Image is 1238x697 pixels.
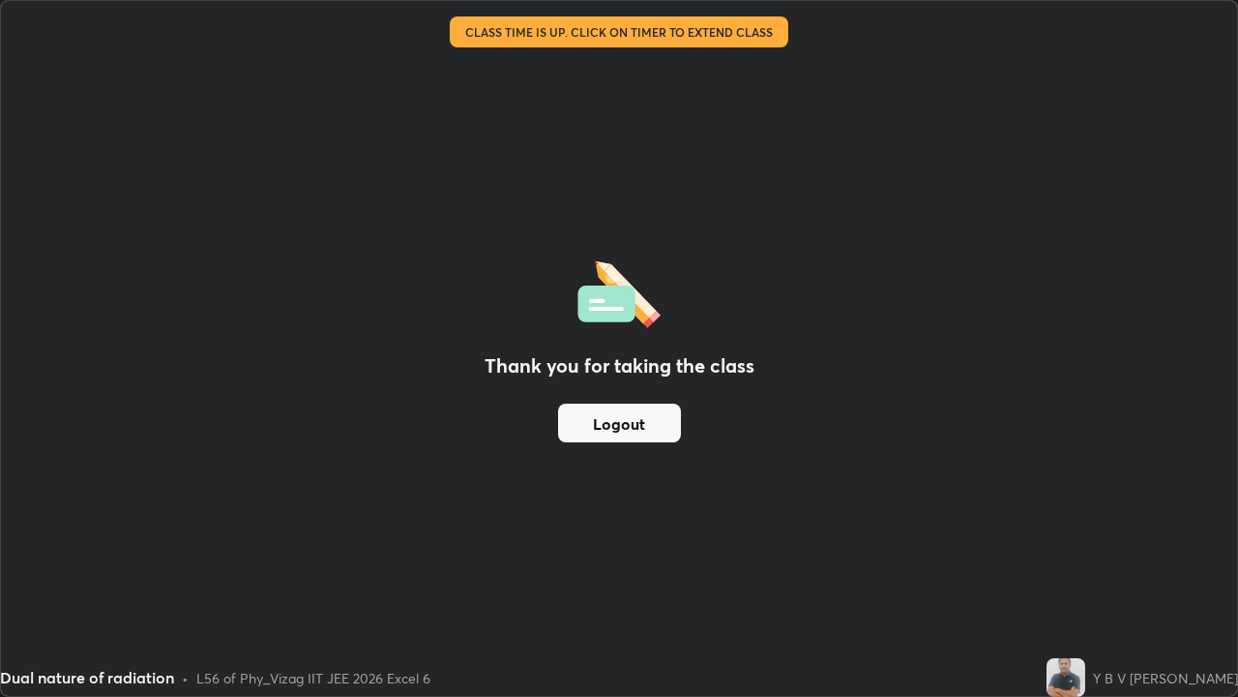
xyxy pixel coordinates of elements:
img: offlineFeedback.1438e8b3.svg [577,255,661,328]
img: f09b83cd05e24422a7e8873ef335b017.jpg [1046,658,1085,697]
div: L56 of Phy_Vizag IIT JEE 2026 Excel 6 [196,668,430,688]
button: Logout [558,404,681,442]
div: Y B V [PERSON_NAME] [1093,668,1238,688]
h2: Thank you for taking the class [485,351,754,380]
div: • [182,668,189,688]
